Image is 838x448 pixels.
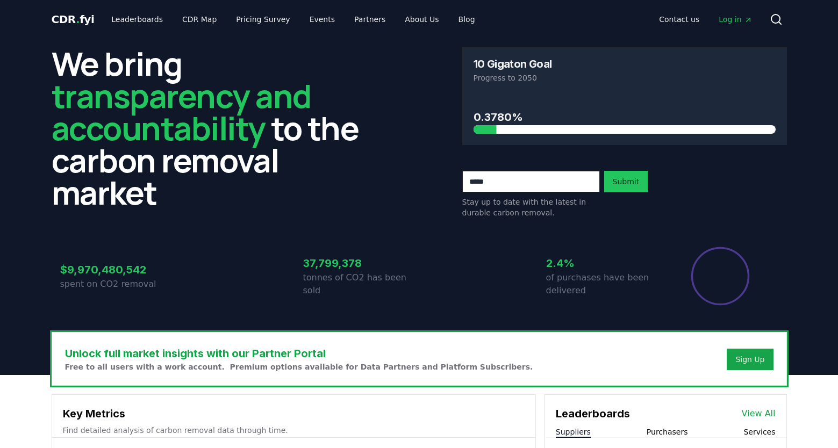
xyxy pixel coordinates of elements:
[396,10,447,29] a: About Us
[301,10,343,29] a: Events
[346,10,394,29] a: Partners
[52,13,95,26] span: CDR fyi
[474,73,776,83] p: Progress to 2050
[65,362,533,372] p: Free to all users with a work account. Premium options available for Data Partners and Platform S...
[303,271,419,297] p: tonnes of CO2 has been sold
[474,109,776,125] h3: 0.3780%
[76,13,80,26] span: .
[103,10,171,29] a: Leaderboards
[735,354,764,365] a: Sign Up
[174,10,225,29] a: CDR Map
[474,59,552,69] h3: 10 Gigaton Goal
[63,425,525,436] p: Find detailed analysis of carbon removal data through time.
[227,10,298,29] a: Pricing Survey
[52,47,376,208] h2: We bring to the carbon removal market
[52,74,311,150] span: transparency and accountability
[743,427,775,437] button: Services
[60,262,176,278] h3: $9,970,480,542
[546,271,662,297] p: of purchases have been delivered
[690,246,750,306] div: Percentage of sales delivered
[303,255,419,271] h3: 37,799,378
[546,255,662,271] h3: 2.4%
[63,406,525,422] h3: Key Metrics
[650,10,761,29] nav: Main
[462,197,600,218] p: Stay up to date with the latest in durable carbon removal.
[727,349,773,370] button: Sign Up
[604,171,648,192] button: Submit
[742,407,776,420] a: View All
[65,345,533,362] h3: Unlock full market insights with our Partner Portal
[60,278,176,291] p: spent on CO2 removal
[556,427,591,437] button: Suppliers
[719,14,752,25] span: Log in
[556,406,630,422] h3: Leaderboards
[650,10,708,29] a: Contact us
[52,12,95,27] a: CDR.fyi
[450,10,484,29] a: Blog
[103,10,483,29] nav: Main
[647,427,688,437] button: Purchasers
[710,10,761,29] a: Log in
